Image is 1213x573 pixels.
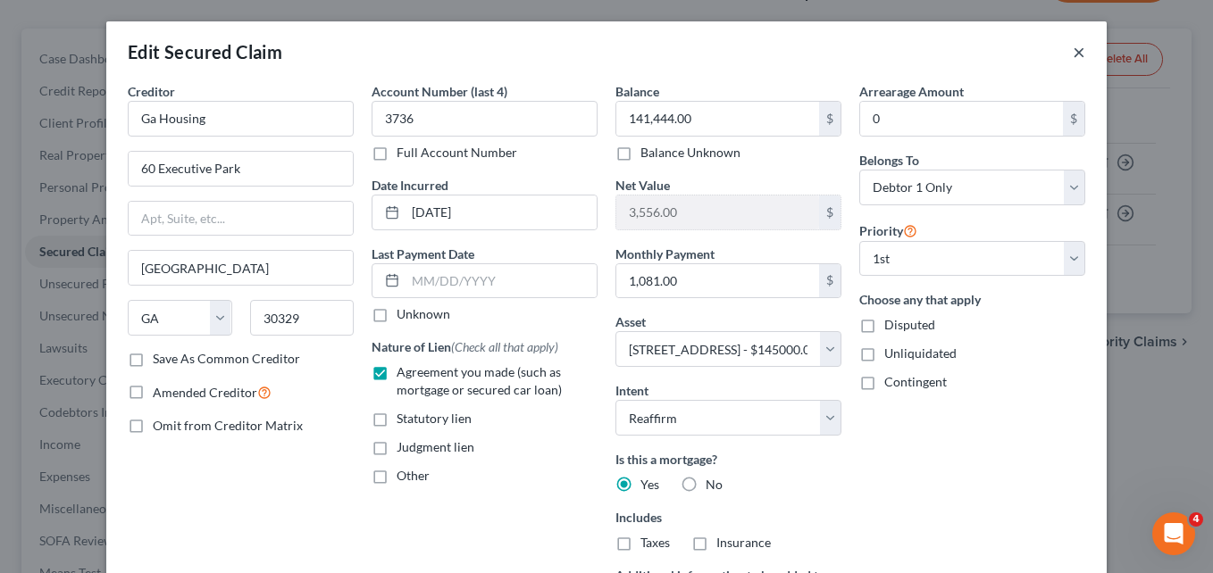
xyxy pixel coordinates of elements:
[859,290,1085,309] label: Choose any that apply
[153,350,300,368] label: Save As Common Creditor
[615,450,841,469] label: Is this a mortgage?
[372,82,507,101] label: Account Number (last 4)
[859,153,919,168] span: Belongs To
[128,84,175,99] span: Creditor
[372,176,448,195] label: Date Incurred
[1073,41,1085,62] button: ×
[153,385,257,400] span: Amended Creditor
[128,39,282,64] div: Edit Secured Claim
[615,176,670,195] label: Net Value
[819,102,841,136] div: $
[615,82,659,101] label: Balance
[616,102,819,136] input: 0.00
[716,535,771,550] span: Insurance
[616,264,819,298] input: 0.00
[706,477,723,492] span: No
[406,195,597,229] input: MM/DD/YYYY
[397,439,474,454] span: Judgment lien
[884,317,935,332] span: Disputed
[860,102,1063,136] input: 0.00
[153,418,303,433] span: Omit from Creditor Matrix
[1063,102,1084,136] div: $
[615,381,648,400] label: Intent
[640,144,740,162] label: Balance Unknown
[397,411,472,426] span: Statutory lien
[129,202,353,236] input: Apt, Suite, etc...
[372,101,598,137] input: XXXX
[819,264,841,298] div: $
[406,264,597,298] input: MM/DD/YYYY
[819,195,841,229] div: $
[859,220,917,241] label: Priority
[859,82,964,101] label: Arrearage Amount
[616,195,819,229] input: 0.00
[397,305,450,323] label: Unknown
[372,337,558,356] label: Nature of Lien
[615,245,715,263] label: Monthly Payment
[1189,512,1203,527] span: 4
[884,345,957,361] span: Unliquidated
[451,339,558,354] span: (Check all that apply)
[250,300,355,336] input: Enter zip...
[640,535,670,550] span: Taxes
[640,477,659,492] span: Yes
[129,251,353,285] input: Enter city...
[615,314,646,329] span: Asset
[397,364,562,397] span: Agreement you made (such as mortgage or secured car loan)
[397,468,430,483] span: Other
[1152,512,1195,555] iframe: Intercom live chat
[884,374,947,389] span: Contingent
[129,152,353,186] input: Enter address...
[372,245,474,263] label: Last Payment Date
[397,144,517,162] label: Full Account Number
[615,508,841,527] label: Includes
[128,101,354,137] input: Search creditor by name...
